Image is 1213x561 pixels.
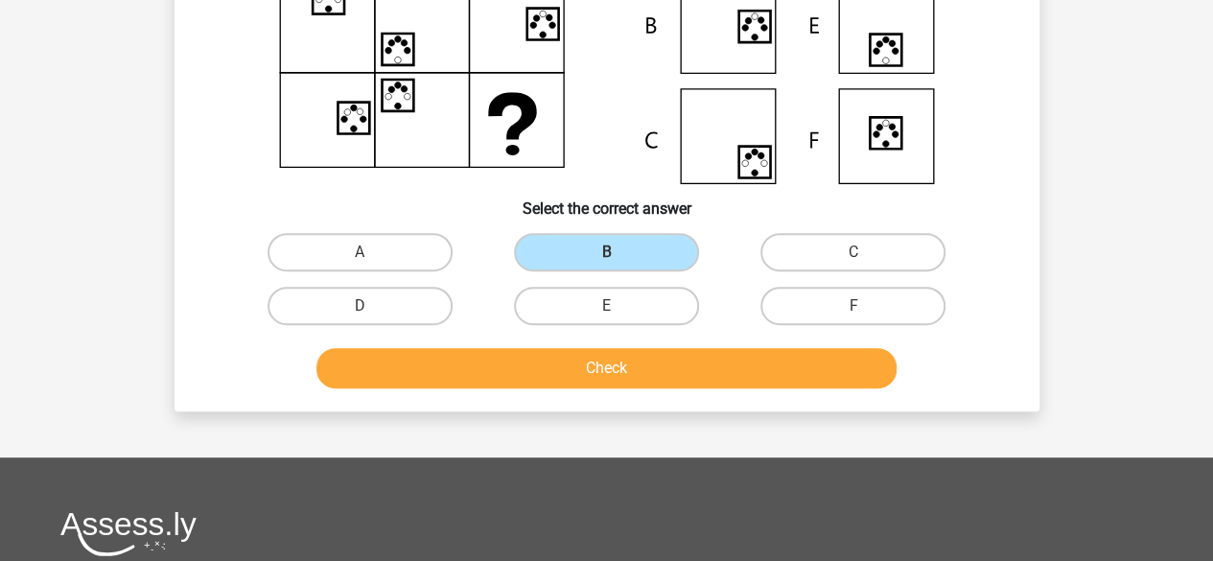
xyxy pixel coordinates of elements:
label: A [268,233,453,271]
img: Assessly logo [60,511,197,556]
h6: Select the correct answer [205,184,1009,218]
button: Check [316,348,897,388]
label: D [268,287,453,325]
label: B [514,233,699,271]
label: F [760,287,945,325]
label: C [760,233,945,271]
label: E [514,287,699,325]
